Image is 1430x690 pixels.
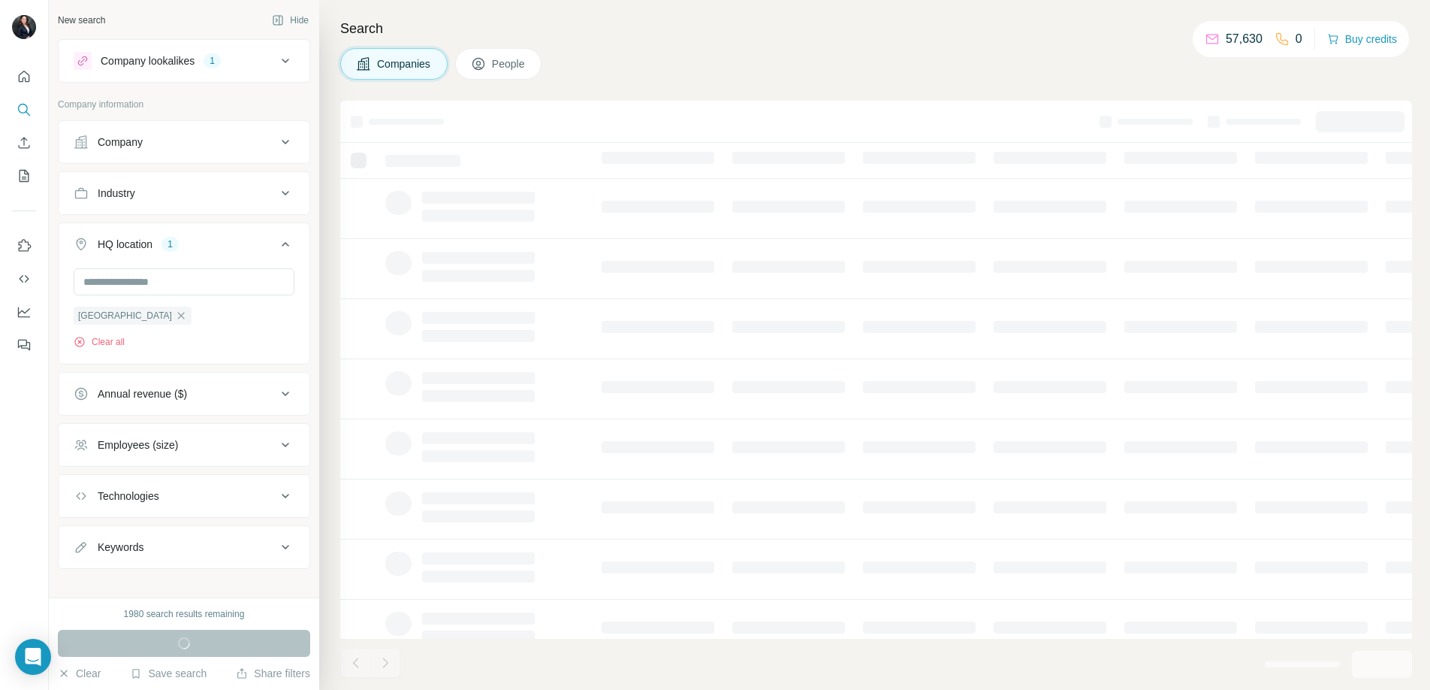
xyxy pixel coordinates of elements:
[98,237,152,252] div: HQ location
[1327,29,1397,50] button: Buy credits
[261,9,319,32] button: Hide
[340,18,1412,39] h4: Search
[12,15,36,39] img: Avatar
[130,666,207,681] button: Save search
[59,124,309,160] button: Company
[12,331,36,359] button: Feedback
[59,529,309,565] button: Keywords
[1226,30,1263,48] p: 57,630
[161,238,179,251] div: 1
[98,437,178,452] div: Employees (size)
[12,298,36,325] button: Dashboard
[59,376,309,412] button: Annual revenue ($)
[74,335,125,349] button: Clear all
[98,489,159,504] div: Technologies
[59,175,309,211] button: Industry
[236,666,310,681] button: Share filters
[59,427,309,463] button: Employees (size)
[124,607,245,621] div: 1980 search results remaining
[101,53,195,68] div: Company lookalikes
[58,14,105,27] div: New search
[58,666,101,681] button: Clear
[98,135,143,150] div: Company
[1296,30,1302,48] p: 0
[59,226,309,268] button: HQ location1
[98,540,143,555] div: Keywords
[59,478,309,514] button: Technologies
[78,309,172,322] span: [GEOGRAPHIC_DATA]
[12,96,36,123] button: Search
[12,232,36,259] button: Use Surfe on LinkedIn
[204,54,221,68] div: 1
[15,639,51,675] div: Open Intercom Messenger
[59,43,309,79] button: Company lookalikes1
[98,186,135,201] div: Industry
[12,63,36,90] button: Quick start
[12,265,36,292] button: Use Surfe API
[12,129,36,156] button: Enrich CSV
[98,386,187,401] div: Annual revenue ($)
[58,98,310,111] p: Company information
[377,56,432,71] span: Companies
[12,162,36,189] button: My lists
[492,56,526,71] span: People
